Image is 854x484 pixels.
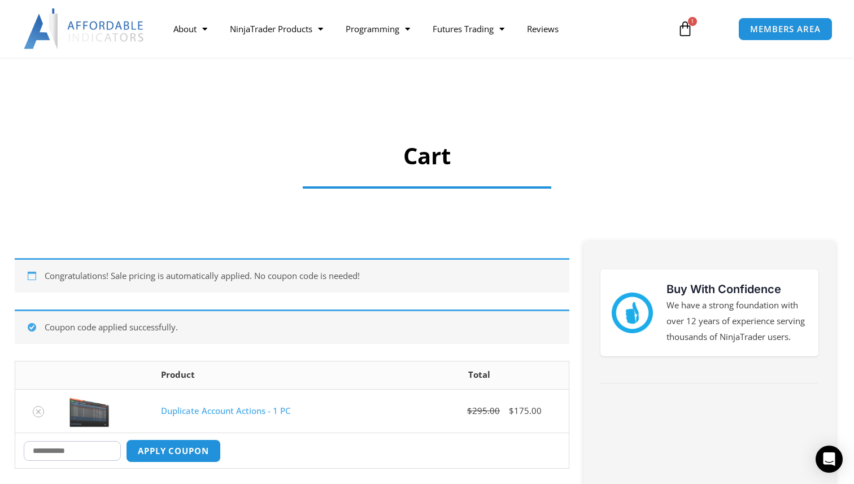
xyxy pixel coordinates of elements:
th: Product [152,361,390,389]
bdi: 295.00 [467,405,500,416]
p: We have a strong foundation with over 12 years of experience serving thousands of NinjaTrader users. [666,298,808,345]
span: 1 [688,17,697,26]
span: $ [467,405,472,416]
a: MEMBERS AREA [738,18,833,41]
span: $ [509,405,514,416]
div: Coupon code applied successfully. [15,309,569,344]
a: Futures Trading [421,16,516,42]
a: Programming [334,16,421,42]
th: Total [390,361,569,389]
a: Duplicate Account Actions - 1 PC [161,405,290,416]
img: mark thumbs good 43913 | Affordable Indicators – NinjaTrader [612,293,652,333]
button: Apply coupon [126,439,221,463]
h3: Buy With Confidence [666,281,808,298]
img: Screenshot 2024-08-26 15414455555 | Affordable Indicators – NinjaTrader [69,395,109,427]
a: Reviews [516,16,570,42]
a: About [162,16,219,42]
a: NinjaTrader Products [219,16,334,42]
img: LogoAI | Affordable Indicators – NinjaTrader [24,8,145,49]
div: Open Intercom Messenger [816,446,843,473]
nav: Menu [162,16,666,42]
a: Remove Duplicate Account Actions - 1 PC from cart [33,406,44,417]
div: Congratulations! Sale pricing is automatically applied. No coupon code is needed! [15,258,569,293]
span: MEMBERS AREA [750,25,821,33]
h1: Cart [53,140,801,172]
bdi: 175.00 [509,405,542,416]
a: 1 [660,12,710,45]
